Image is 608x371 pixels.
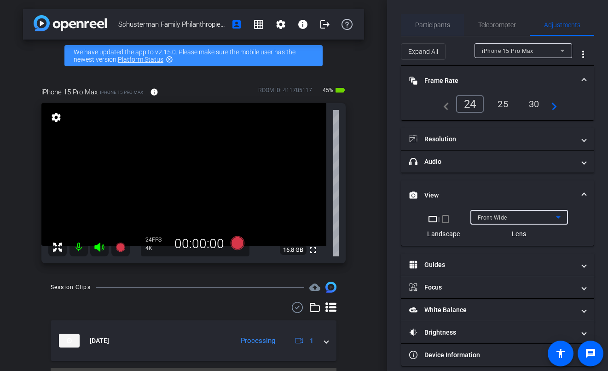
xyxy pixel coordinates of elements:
[325,282,336,293] img: Session clips
[478,214,507,221] span: Front Wide
[482,48,533,54] span: iPhone 15 Pro Max
[275,19,286,30] mat-icon: settings
[307,244,318,255] mat-icon: fullscreen
[335,85,346,96] mat-icon: battery_std
[478,22,516,28] span: Teleprompter
[90,336,109,346] span: [DATE]
[401,66,594,95] mat-expansion-panel-header: Frame Rate
[427,214,460,225] div: |
[401,128,594,150] mat-expansion-panel-header: Resolution
[41,87,98,97] span: iPhone 15 Pro Max
[236,336,280,346] div: Processing
[415,22,450,28] span: Participants
[231,19,242,30] mat-icon: account_box
[578,49,589,60] mat-icon: more_vert
[401,254,594,276] mat-expansion-panel-header: Guides
[118,15,226,34] span: Schusterman Family Philanthropies x Pipeline Fund Interview
[258,86,312,99] div: ROOM ID: 411785117
[409,283,575,292] mat-panel-title: Focus
[253,19,264,30] mat-icon: grid_on
[555,348,566,359] mat-icon: accessibility
[401,321,594,343] mat-expansion-panel-header: Brightness
[401,344,594,366] mat-expansion-panel-header: Device Information
[409,157,575,167] mat-panel-title: Audio
[152,237,162,243] span: FPS
[491,96,515,112] div: 25
[64,45,323,66] div: We have updated the app to v2.15.0. Please make sure the mobile user has the newest version.
[51,283,91,292] div: Session Clips
[401,299,594,321] mat-expansion-panel-header: White Balance
[51,320,336,361] mat-expansion-panel-header: thumb-nail[DATE]Processing1
[409,350,575,360] mat-panel-title: Device Information
[401,95,594,120] div: Frame Rate
[572,43,594,65] button: More Options for Adjustments Panel
[310,336,313,346] span: 1
[319,19,330,30] mat-icon: logout
[409,134,575,144] mat-panel-title: Resolution
[522,96,546,112] div: 30
[440,214,451,225] mat-icon: crop_portrait
[544,22,580,28] span: Adjustments
[145,236,168,243] div: 24
[150,88,158,96] mat-icon: info
[59,334,80,348] img: thumb-nail
[585,348,596,359] mat-icon: message
[408,43,438,60] span: Expand All
[401,43,446,60] button: Expand All
[168,236,230,252] div: 00:00:00
[409,328,575,337] mat-panel-title: Brightness
[100,89,143,96] span: iPhone 15 Pro Max
[309,282,320,293] mat-icon: cloud_upload
[145,244,168,252] div: 4K
[321,83,335,98] span: 45%
[427,229,460,238] div: Landscape
[456,95,484,113] div: 24
[546,99,557,110] mat-icon: navigate_next
[309,282,320,293] span: Destinations for your clips
[34,15,107,31] img: app-logo
[427,214,438,225] mat-icon: crop_landscape
[50,112,63,123] mat-icon: settings
[401,276,594,298] mat-expansion-panel-header: Focus
[118,56,163,63] a: Platform Status
[401,151,594,173] mat-expansion-panel-header: Audio
[409,191,575,200] mat-panel-title: View
[280,244,307,255] span: 16.8 GB
[401,210,594,246] div: View
[409,305,575,315] mat-panel-title: White Balance
[166,56,173,63] mat-icon: highlight_off
[401,180,594,210] mat-expansion-panel-header: View
[438,99,449,110] mat-icon: navigate_before
[409,260,575,270] mat-panel-title: Guides
[409,76,575,86] mat-panel-title: Frame Rate
[297,19,308,30] mat-icon: info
